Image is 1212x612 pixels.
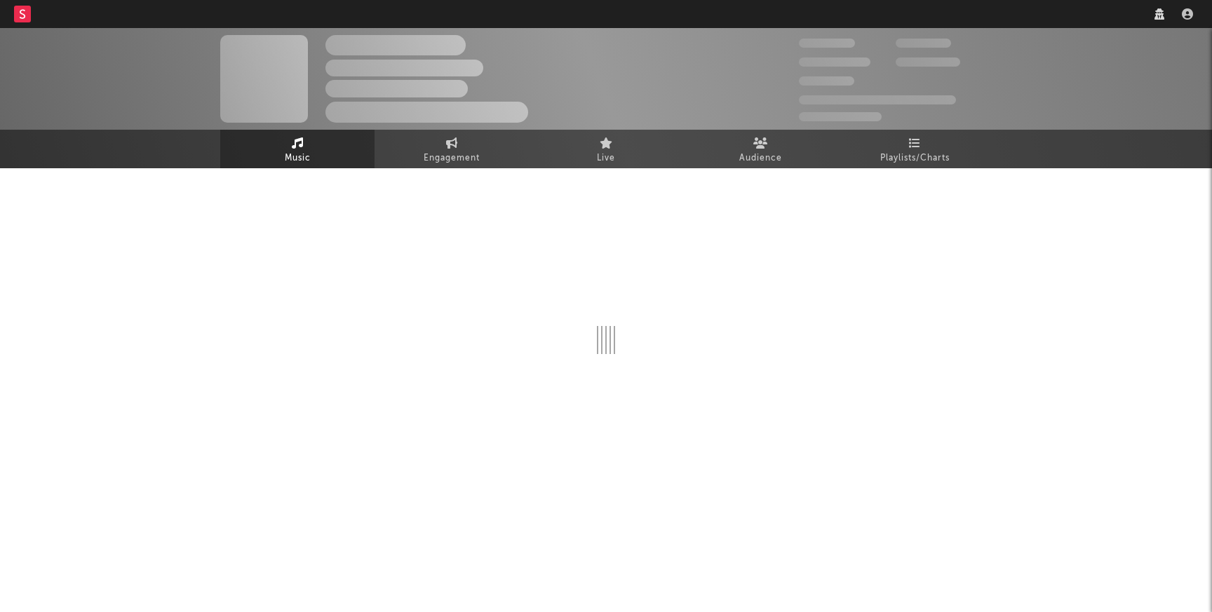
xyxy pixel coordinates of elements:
[896,57,960,67] span: 1,000,000
[220,130,375,168] a: Music
[683,130,837,168] a: Audience
[880,150,950,167] span: Playlists/Charts
[597,150,615,167] span: Live
[739,150,782,167] span: Audience
[529,130,683,168] a: Live
[799,39,855,48] span: 300,000
[799,76,854,86] span: 100,000
[424,150,480,167] span: Engagement
[799,95,956,104] span: 50,000,000 Monthly Listeners
[837,130,992,168] a: Playlists/Charts
[375,130,529,168] a: Engagement
[285,150,311,167] span: Music
[799,57,870,67] span: 50,000,000
[799,112,882,121] span: Jump Score: 85.0
[896,39,951,48] span: 100,000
